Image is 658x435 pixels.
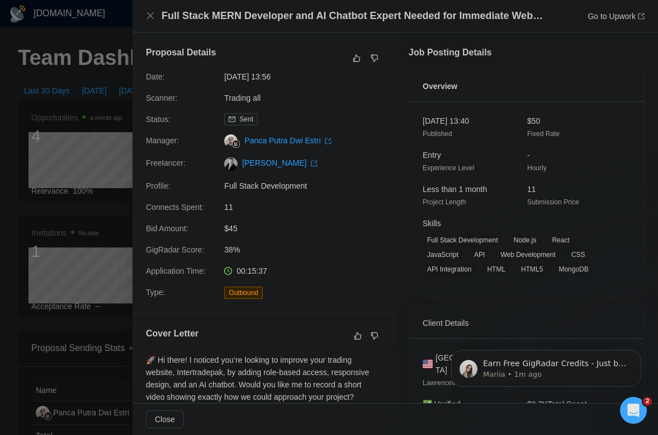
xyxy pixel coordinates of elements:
[527,185,536,194] span: 11
[423,198,466,206] span: Project Length
[146,245,204,254] span: GigRadar Score:
[423,116,469,125] span: [DATE] 13:40
[325,138,332,144] span: export
[371,331,378,340] span: dislike
[527,130,560,138] span: Fixed Rate
[423,263,476,275] span: API Integration
[224,157,238,171] img: c1-UjRBJP_zTFNXDICuqwFTyJPQpUxVtGN8L6Q_Ow-sbyAwyq_HA9eDeCFlyqj4l7G
[242,158,318,167] a: [PERSON_NAME] export
[354,331,362,340] span: like
[155,413,175,425] span: Close
[146,266,206,275] span: Application Time:
[527,164,547,172] span: Hourly
[368,329,381,343] button: dislike
[350,52,363,65] button: like
[224,244,392,256] span: 38%
[224,180,392,192] span: Full Stack Development
[311,160,318,167] span: export
[239,115,253,123] span: Sent
[423,219,441,228] span: Skills
[423,164,474,172] span: Experience Level
[146,203,204,212] span: Connects Spent:
[368,52,381,65] button: dislike
[371,54,378,63] span: dislike
[224,93,261,102] a: Trading all
[517,263,547,275] span: HTML5
[224,287,263,299] span: Outbound
[547,234,574,246] span: React
[423,185,487,194] span: Less than 1 month
[146,11,155,21] button: Close
[244,136,332,145] a: Panca Putra Dwi Estri export
[146,158,186,167] span: Freelancer:
[353,54,361,63] span: like
[620,397,647,424] iframe: Intercom live chat
[496,249,560,261] span: Web Development
[423,400,461,409] span: ✅ Verified
[229,116,235,123] span: mail
[146,136,179,145] span: Manager:
[527,198,579,206] span: Submission Price
[409,46,491,59] h5: Job Posting Details
[470,249,489,261] span: API
[224,201,392,213] span: 11
[643,397,652,406] span: 2
[146,11,155,20] span: close
[351,329,364,343] button: like
[232,140,240,148] img: gigradar-bm.png
[146,93,177,102] span: Scanner:
[146,288,165,297] span: Type:
[527,151,530,160] span: -
[588,12,645,21] a: Go to Upworkexport
[146,46,216,59] h5: Proposal Details
[527,116,540,125] span: $50
[146,410,184,428] button: Close
[224,267,232,275] span: clock-circle
[423,130,452,138] span: Published
[482,263,510,275] span: HTML
[423,358,433,370] img: 🇺🇸
[146,327,198,340] h5: Cover Letter
[423,80,457,92] span: Overview
[423,234,503,246] span: Full Stack Development
[224,222,392,235] span: $45
[162,9,547,23] h4: Full Stack MERN Developer and AI Chatbot Expert Needed for Immediate Website Work
[509,234,541,246] span: Node.js
[146,181,171,190] span: Profile:
[434,326,658,405] iframe: Intercom notifications message
[423,379,494,387] span: Lawrenceville 05:46 AM
[638,13,645,20] span: export
[423,151,441,160] span: Entry
[146,115,171,124] span: Status:
[146,224,188,233] span: Bid Amount:
[423,308,631,338] div: Client Details
[567,249,590,261] span: CSS
[224,71,392,83] span: [DATE] 13:56
[236,266,267,275] span: 00:15:37
[423,249,463,261] span: JavaScript
[554,263,593,275] span: MongoDB
[146,72,164,81] span: Date:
